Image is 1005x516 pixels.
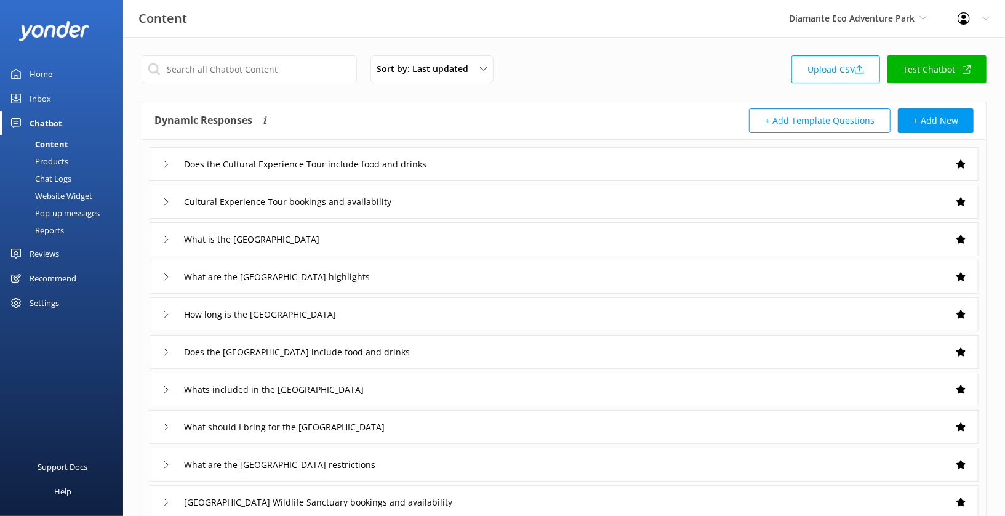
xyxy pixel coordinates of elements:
img: yonder-white-logo.png [18,21,89,41]
div: Reports [7,222,64,239]
a: Website Widget [7,187,123,204]
a: Test Chatbot [887,55,987,83]
div: Home [30,62,52,86]
a: Content [7,135,123,153]
div: Help [54,479,71,504]
div: Inbox [30,86,51,111]
button: + Add Template Questions [749,108,891,133]
h3: Content [138,9,187,28]
h4: Dynamic Responses [154,108,252,133]
div: Recommend [30,266,76,291]
div: Pop-up messages [7,204,100,222]
a: Products [7,153,123,170]
button: + Add New [898,108,974,133]
a: Chat Logs [7,170,123,187]
a: Upload CSV [791,55,880,83]
div: Reviews [30,241,59,266]
div: Chat Logs [7,170,71,187]
div: Products [7,153,68,170]
div: Website Widget [7,187,92,204]
span: Sort by: Last updated [377,62,476,76]
a: Reports [7,222,123,239]
div: Support Docs [38,454,88,479]
div: Settings [30,291,59,315]
a: Pop-up messages [7,204,123,222]
div: Content [7,135,68,153]
span: Diamante Eco Adventure Park [789,12,915,24]
input: Search all Chatbot Content [142,55,357,83]
div: Chatbot [30,111,62,135]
